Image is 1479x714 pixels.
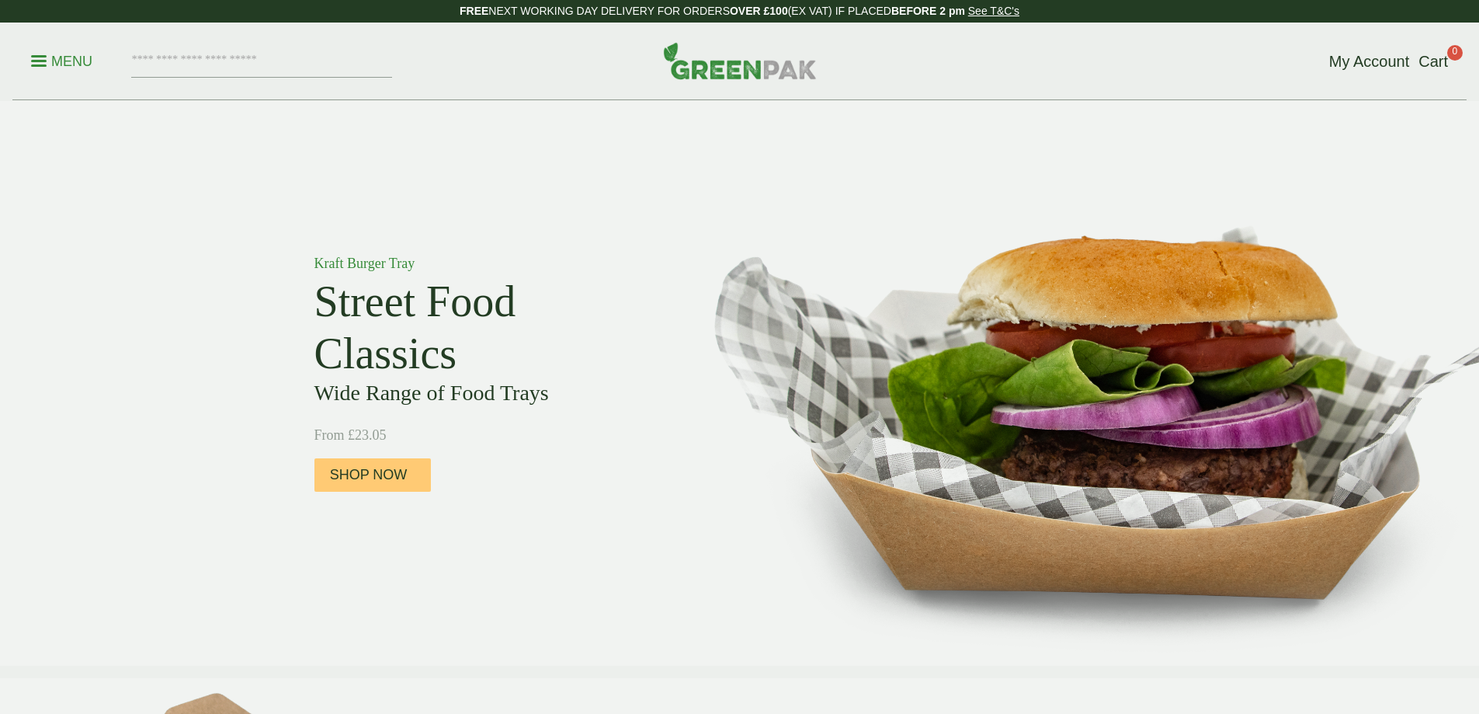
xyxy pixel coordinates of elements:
[314,427,387,443] span: From £23.05
[314,276,664,380] h2: Street Food Classics
[31,52,92,68] a: Menu
[663,42,817,79] img: GreenPak Supplies
[314,253,664,274] p: Kraft Burger Tray
[314,380,664,406] h3: Wide Range of Food Trays
[1329,53,1409,70] span: My Account
[968,5,1019,17] a: See T&C's
[1418,50,1448,73] a: Cart 0
[314,458,431,492] a: Shop Now
[31,52,92,71] p: Menu
[1329,50,1409,73] a: My Account
[891,5,965,17] strong: BEFORE 2 pm
[1418,53,1448,70] span: Cart
[460,5,488,17] strong: FREE
[330,467,408,484] span: Shop Now
[730,5,788,17] strong: OVER £100
[1447,45,1463,61] span: 0
[665,101,1479,666] img: Street Food Classics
